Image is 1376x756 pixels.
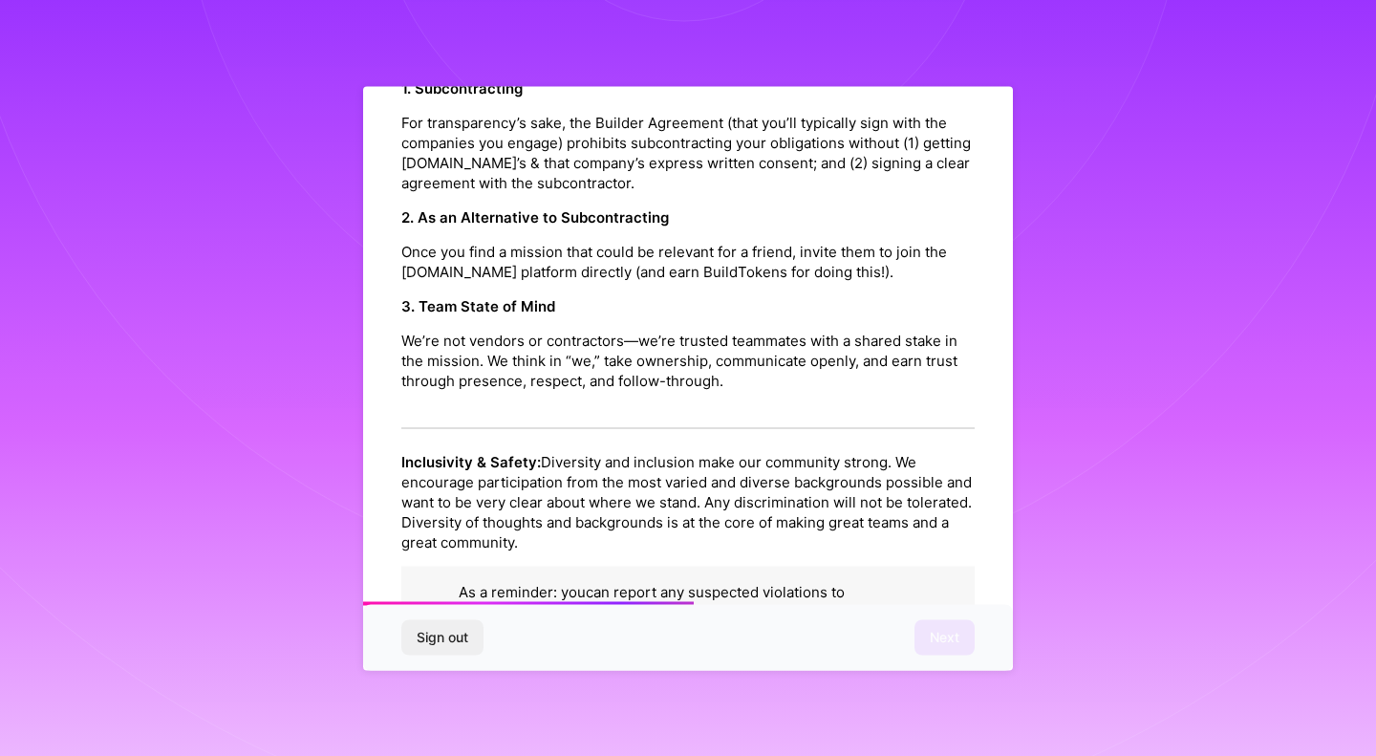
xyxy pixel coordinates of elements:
[401,331,975,391] p: We’re not vendors or contractors—we’re trusted teammates with a shared stake in the mission. We t...
[401,208,669,227] strong: 2. As an Alternative to Subcontracting
[401,297,555,315] strong: 3. Team State of Mind
[401,452,975,552] p: Diversity and inclusion make our community strong. We encourage participation from the most varie...
[401,620,484,655] button: Sign out
[459,582,959,642] p: As a reminder: you can report any suspected violations to or anonymously . Everything will be kep...
[417,582,440,642] img: book icon
[401,113,975,193] p: For transparency’s sake, the Builder Agreement (that you’ll typically sign with the companies you...
[417,628,468,647] span: Sign out
[401,242,975,282] p: Once you find a mission that could be relevant for a friend, invite them to join the [DOMAIN_NAME...
[401,79,523,97] strong: 1. Subcontracting
[401,453,541,471] strong: Inclusivity & Safety:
